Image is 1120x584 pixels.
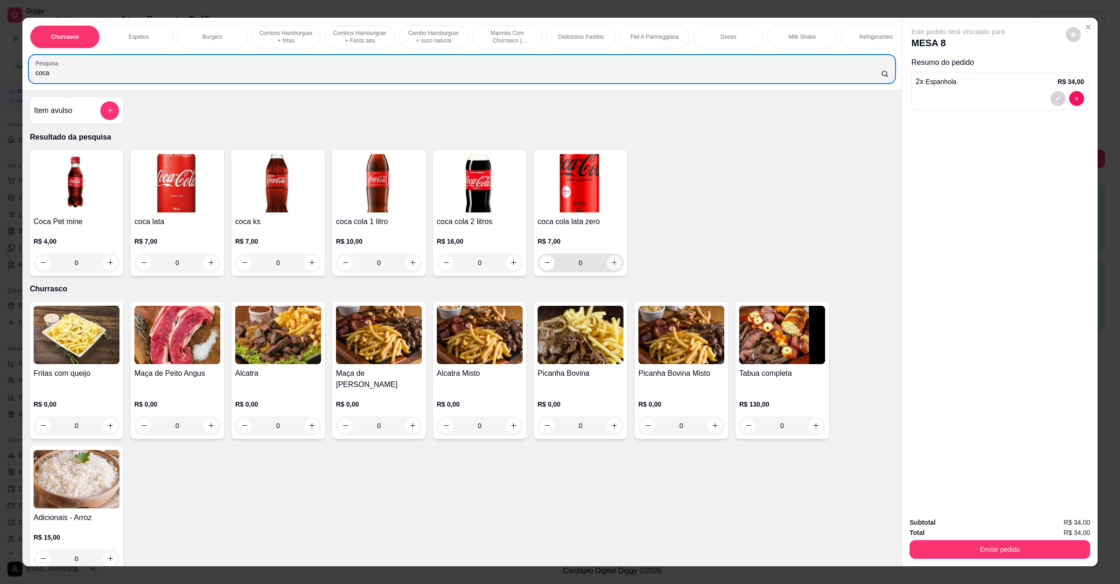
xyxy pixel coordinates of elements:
h4: Coca Pet mine [34,216,119,227]
button: decrease-product-quantity [338,255,353,270]
button: increase-product-quantity [405,255,420,270]
button: Close [1081,20,1096,35]
img: product-image [134,306,220,364]
p: Combos Hamburguer + Fanta lata [333,29,387,44]
p: R$ 0,00 [437,400,523,409]
button: decrease-product-quantity [1066,27,1081,42]
img: product-image [34,450,119,508]
p: R$ 0,00 [336,400,422,409]
p: R$ 15,00 [34,533,119,542]
button: Enviar pedido [910,540,1090,559]
p: Doces [721,33,736,41]
img: product-image [538,306,623,364]
p: R$ 0,00 [34,400,119,409]
p: R$ 16,00 [437,237,523,246]
p: Espetos [128,33,148,41]
label: Pesquisa [35,59,62,67]
p: R$ 0,00 [134,400,220,409]
h4: Tabua completa [739,368,825,379]
p: Este pedido será vinculado para [911,27,1005,36]
p: R$ 7,00 [538,237,623,246]
img: product-image [235,306,321,364]
h4: Adicionais - Arroz [34,512,119,523]
p: Combos Hamburguer + fritas [259,29,313,44]
p: Deliciosos Pastéis [558,33,603,41]
h4: coca cola lata zero [538,216,623,227]
button: increase-product-quantity [304,255,319,270]
img: product-image [34,306,119,364]
p: Churrasco [30,283,894,295]
h4: coca cola 2 litros [437,216,523,227]
img: product-image [437,306,523,364]
h4: Picanha Bovina [538,368,623,379]
img: product-image [437,154,523,212]
img: product-image [34,154,119,212]
button: increase-product-quantity [103,551,118,566]
button: decrease-product-quantity [136,255,151,270]
button: decrease-product-quantity [439,255,454,270]
button: decrease-product-quantity [237,255,252,270]
p: R$ 7,00 [235,237,321,246]
button: decrease-product-quantity [35,551,50,566]
p: R$ 7,00 [134,237,220,246]
h4: Item avulso [34,105,72,116]
span: R$ 34,00 [1064,528,1090,538]
img: product-image [638,306,724,364]
p: R$ 34,00 [1057,77,1084,86]
button: increase-product-quantity [607,255,622,270]
button: decrease-product-quantity [1069,91,1084,106]
p: R$ 0,00 [538,400,623,409]
h4: Alcatra [235,368,321,379]
img: product-image [235,154,321,212]
img: product-image [336,306,422,364]
p: 2 x [916,76,957,87]
button: add-separate-item [100,101,119,120]
h4: coca ks [235,216,321,227]
span: R$ 34,00 [1064,517,1090,528]
img: product-image [538,154,623,212]
button: increase-product-quantity [506,255,521,270]
p: Combo Hamburguer + suco natural [406,29,461,44]
input: Pesquisa [35,68,881,77]
p: Milk Shake [789,33,816,41]
h4: coca cola 1 litro [336,216,422,227]
h4: Alcatra Misto [437,368,523,379]
img: product-image [739,306,825,364]
p: R$ 0,00 [235,400,321,409]
h4: Fritas com queijo [34,368,119,379]
p: R$ 10,00 [336,237,422,246]
button: increase-product-quantity [203,255,218,270]
p: Churrasco [51,33,79,41]
strong: Total [910,529,924,536]
p: Marmita Com Churrasco ( Novidade ) [480,29,534,44]
p: Burgers [203,33,222,41]
button: decrease-product-quantity [1050,91,1065,106]
span: Espanhola [925,78,956,85]
h4: Maça de [PERSON_NAME] [336,368,422,390]
h4: Picanha Bovina Misto [638,368,724,379]
p: Resultado da pesquisa [30,132,894,143]
button: decrease-product-quantity [35,255,50,270]
h4: coca lata [134,216,220,227]
p: MESA 8 [911,36,1005,49]
button: decrease-product-quantity [539,255,554,270]
h4: Maça de Peito Angus [134,368,220,379]
img: product-image [134,154,220,212]
p: Filé A Parmeggiana [630,33,679,41]
button: increase-product-quantity [103,255,118,270]
strong: Subtotal [910,519,936,526]
p: R$ 130,00 [739,400,825,409]
p: Refrigerantes [859,33,893,41]
p: Resumo do pedido [911,57,1088,68]
img: product-image [336,154,422,212]
p: R$ 0,00 [638,400,724,409]
p: R$ 4,00 [34,237,119,246]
